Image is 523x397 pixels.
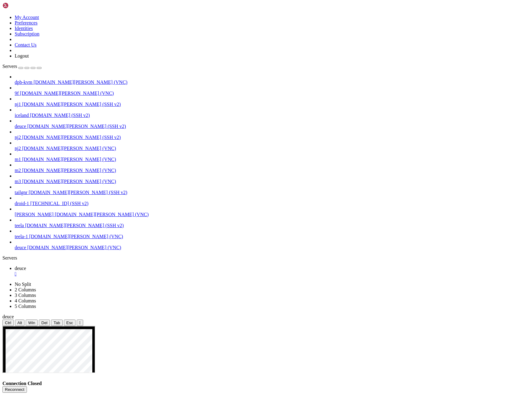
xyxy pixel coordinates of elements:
[30,113,90,118] span: [DOMAIN_NAME] (SSH v2)
[2,2,38,9] img: Shellngn
[27,124,126,129] span: [DOMAIN_NAME][PERSON_NAME] (SSH v2)
[15,190,521,195] a: tailgnr [DOMAIN_NAME][PERSON_NAME] (SSH v2)
[15,107,521,118] li: iceland [DOMAIN_NAME] (SSH v2)
[15,20,38,25] a: Preferences
[15,195,521,206] li: droid-1 [TECHNICAL_ID] (SSH v2)
[55,212,149,217] span: [DOMAIN_NAME][PERSON_NAME] (VNC)
[22,157,116,162] span: [DOMAIN_NAME][PERSON_NAME] (VNC)
[20,91,114,96] span: [DOMAIN_NAME][PERSON_NAME] (VNC)
[15,212,53,217] span: [PERSON_NAME]
[15,102,521,107] a: nj1 [DOMAIN_NAME][PERSON_NAME] (SSH v2)
[5,320,11,325] span: Ctrl
[15,113,29,118] span: iceland
[15,146,21,151] span: nj2
[29,234,123,239] span: [DOMAIN_NAME][PERSON_NAME] (VNC)
[15,53,29,58] a: Logout
[2,314,14,319] span: deuce
[64,320,76,326] button: Esc
[26,320,38,326] button: Win
[15,298,36,303] a: 4 Columns
[15,293,36,298] a: 3 Columns
[22,135,121,140] span: [DOMAIN_NAME][PERSON_NAME] (SSH v2)
[15,201,29,206] span: droid-1
[15,42,37,47] a: Contact Us
[15,212,521,217] a: [PERSON_NAME] [DOMAIN_NAME][PERSON_NAME] (VNC)
[15,320,25,326] button: Alt
[15,74,521,85] li: dpb-kvm [DOMAIN_NAME][PERSON_NAME] (VNC)
[15,266,26,271] span: deuce
[15,140,521,151] li: nj2 [DOMAIN_NAME][PERSON_NAME] (VNC)
[15,124,521,129] a: deuce [DOMAIN_NAME][PERSON_NAME] (SSH v2)
[51,320,63,326] button: Tab
[22,146,116,151] span: [DOMAIN_NAME][PERSON_NAME] (VNC)
[15,271,521,277] a: 
[2,64,42,69] a: Servers
[15,129,521,140] li: nj2 [DOMAIN_NAME][PERSON_NAME] (SSH v2)
[30,201,88,206] span: [TECHNICAL_ID] (SSH v2)
[15,282,31,287] a: No Split
[22,168,116,173] span: [DOMAIN_NAME][PERSON_NAME] (VNC)
[15,118,521,129] li: deuce [DOMAIN_NAME][PERSON_NAME] (SSH v2)
[15,228,521,239] li: teela-1 [DOMAIN_NAME][PERSON_NAME] (VNC)
[15,91,19,96] span: 9f
[2,255,521,261] div: Servers
[15,102,21,107] span: nj1
[15,168,521,173] a: m2 [DOMAIN_NAME][PERSON_NAME] (VNC)
[2,381,42,386] span: Connection Closed
[15,223,521,228] a: teela [DOMAIN_NAME][PERSON_NAME] (SSH v2)
[15,146,521,151] a: nj2 [DOMAIN_NAME][PERSON_NAME] (VNC)
[15,223,24,228] span: teela
[25,223,124,228] span: [DOMAIN_NAME][PERSON_NAME] (SSH v2)
[15,245,26,250] span: deuce
[2,320,14,326] button: Ctrl
[77,320,83,326] button: 
[15,31,39,36] a: Subscription
[15,162,521,173] li: m2 [DOMAIN_NAME][PERSON_NAME] (VNC)
[15,287,36,292] a: 2 Columns
[15,190,28,195] span: tailgnr
[15,304,36,309] a: 5 Columns
[15,168,21,173] span: m2
[15,266,521,277] a: deuce
[39,320,50,326] button: Del
[15,184,521,195] li: tailgnr [DOMAIN_NAME][PERSON_NAME] (SSH v2)
[53,320,60,325] span: Tab
[15,245,521,250] a: deuce [DOMAIN_NAME][PERSON_NAME] (VNC)
[15,113,521,118] a: iceland [DOMAIN_NAME] (SSH v2)
[79,320,81,325] div: 
[2,386,27,393] button: Reconnect
[15,91,521,96] a: 9f [DOMAIN_NAME][PERSON_NAME] (VNC)
[15,80,32,85] span: dpb-kvm
[15,157,521,162] a: m1 [DOMAIN_NAME][PERSON_NAME] (VNC)
[15,234,28,239] span: teela-1
[15,239,521,250] li: deuce [DOMAIN_NAME][PERSON_NAME] (VNC)
[2,64,17,69] span: Servers
[15,173,521,184] li: m3 [DOMAIN_NAME][PERSON_NAME] (VNC)
[29,190,127,195] span: [DOMAIN_NAME][PERSON_NAME] (SSH v2)
[15,135,521,140] a: nj2 [DOMAIN_NAME][PERSON_NAME] (SSH v2)
[15,179,21,184] span: m3
[27,245,121,250] span: [DOMAIN_NAME][PERSON_NAME] (VNC)
[41,320,47,325] span: Del
[22,179,116,184] span: [DOMAIN_NAME][PERSON_NAME] (VNC)
[15,80,521,85] a: dpb-kvm [DOMAIN_NAME][PERSON_NAME] (VNC)
[15,135,21,140] span: nj2
[15,234,521,239] a: teela-1 [DOMAIN_NAME][PERSON_NAME] (VNC)
[28,320,35,325] span: Win
[15,151,521,162] li: m1 [DOMAIN_NAME][PERSON_NAME] (VNC)
[15,157,21,162] span: m1
[15,26,33,31] a: Identities
[15,15,39,20] a: My Account
[22,102,121,107] span: [DOMAIN_NAME][PERSON_NAME] (SSH v2)
[15,206,521,217] li: [PERSON_NAME] [DOMAIN_NAME][PERSON_NAME] (VNC)
[15,124,26,129] span: deuce
[15,96,521,107] li: nj1 [DOMAIN_NAME][PERSON_NAME] (SSH v2)
[34,80,127,85] span: [DOMAIN_NAME][PERSON_NAME] (VNC)
[17,320,22,325] span: Alt
[15,85,521,96] li: 9f [DOMAIN_NAME][PERSON_NAME] (VNC)
[15,201,521,206] a: droid-1 [TECHNICAL_ID] (SSH v2)
[15,217,521,228] li: teela [DOMAIN_NAME][PERSON_NAME] (SSH v2)
[15,179,521,184] a: m3 [DOMAIN_NAME][PERSON_NAME] (VNC)
[66,320,73,325] span: Esc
